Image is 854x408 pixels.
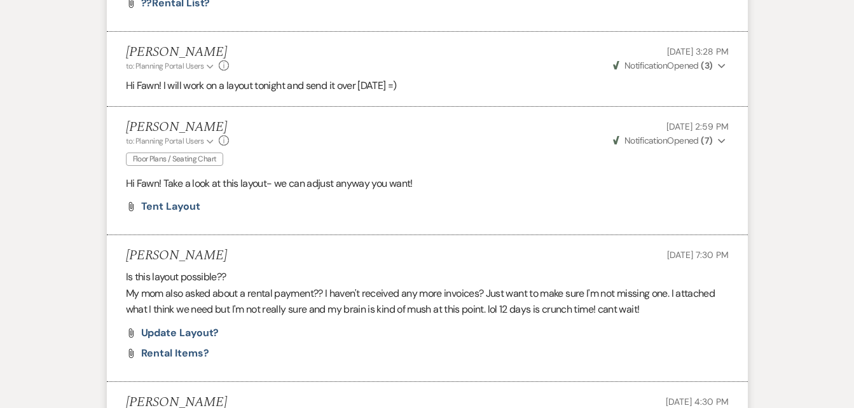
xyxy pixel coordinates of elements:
[611,134,729,147] button: NotificationOpened (7)
[667,46,728,57] span: [DATE] 3:28 PM
[141,348,209,358] a: rental items?
[141,200,200,213] span: tent layout
[613,60,713,71] span: Opened
[126,44,230,60] h5: [PERSON_NAME]
[666,396,728,407] span: [DATE] 4:30 PM
[126,153,224,166] span: Floor Plans / Seating Chart
[611,59,729,72] button: NotificationOpened (3)
[141,326,219,339] span: Update layout?
[126,60,216,72] button: to: Planning Portal Users
[126,269,729,285] p: Is this layout possible??
[141,328,219,338] a: Update layout?
[126,285,729,318] p: My mom also asked about a rental payment?? I haven't received any more invoices? Just want to mak...
[624,135,667,146] span: Notification
[666,121,728,132] span: [DATE] 2:59 PM
[126,78,729,94] p: Hi Fawn! I will work on a layout tonight and send it over [DATE] =)
[667,249,728,261] span: [DATE] 7:30 PM
[141,346,209,360] span: rental items?
[701,135,712,146] strong: ( 7 )
[126,248,227,264] h5: [PERSON_NAME]
[126,135,216,147] button: to: Planning Portal Users
[126,61,204,71] span: to: Planning Portal Users
[126,119,230,135] h5: [PERSON_NAME]
[126,175,729,192] p: Hi Fawn! Take a look at this layout- we can adjust anyway you want!
[141,201,200,212] a: tent layout
[126,136,204,146] span: to: Planning Portal Users
[624,60,667,71] span: Notification
[613,135,713,146] span: Opened
[701,60,712,71] strong: ( 3 )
